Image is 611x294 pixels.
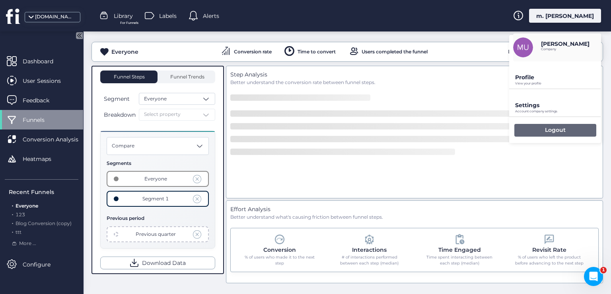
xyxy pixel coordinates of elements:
[9,188,78,196] div: Recent Funnels
[100,94,137,104] button: Segment
[532,245,566,254] div: Revisit Rate
[23,260,62,269] span: Configure
[541,40,590,47] p: [PERSON_NAME]
[107,215,209,222] div: Previous period
[114,12,133,20] span: Library
[298,49,336,54] div: Time to convert
[514,254,585,267] div: % of users who left the product before advancing to the next step
[234,49,272,54] div: Conversion rate
[230,205,599,214] div: Effort Analysis
[144,175,167,183] div: Everyone
[600,267,607,273] span: 1
[113,74,145,79] span: Funnel Steps
[541,47,590,51] p: Company
[16,203,38,209] span: Everyone
[104,94,130,103] span: Segment
[23,155,63,163] span: Heatmaps
[513,37,533,57] img: avatar
[142,259,186,267] span: Download Data
[144,95,167,103] span: Everyone
[107,160,209,167] div: Segments
[12,210,13,218] span: .
[244,254,315,267] div: % of users who made it to the next step
[352,245,387,254] div: Interactions
[529,9,601,23] div: m. [PERSON_NAME]
[424,254,495,267] div: Time spent interacting between each step (median)
[12,201,13,209] span: .
[16,212,25,218] span: 123
[12,227,13,235] span: .
[19,240,36,247] span: More ...
[515,74,601,81] p: Profile
[263,245,296,254] div: Conversion
[142,195,169,203] div: Segment 1
[515,110,601,113] p: Account company settings
[23,135,90,144] span: Conversion Analysis
[16,229,21,235] span: ttt
[12,219,13,226] span: .
[100,110,137,120] button: Breakdown
[230,79,599,86] div: Better understand the conversion rate between funnel steps.
[136,231,176,238] div: Previous quarter
[23,96,61,105] span: Feedback
[35,13,75,21] div: [DOMAIN_NAME]
[111,47,138,56] div: Everyone
[230,70,599,79] div: Step Analysis
[168,74,204,79] span: Funnel Trends
[230,214,599,221] div: Better understand what's causing friction between funnel steps.
[584,267,603,286] iframe: Intercom live chat
[104,110,136,119] span: Breakdown
[506,45,542,58] div: Last 30 days
[203,12,219,20] span: Alerts
[515,102,601,109] p: Settings
[438,245,481,254] div: Time Engaged
[334,254,405,267] div: # of interactions performed between each step (median)
[16,220,72,226] span: Blog Conversion (copy)
[515,82,601,85] p: View your profile
[362,49,428,54] div: Users completed the funnel
[23,116,56,124] span: Funnels
[545,126,566,133] p: Logout
[112,142,134,150] span: Compare
[120,20,138,25] span: For Funnels
[159,12,177,20] span: Labels
[100,257,215,269] button: Download Data
[23,57,65,66] span: Dashboard
[23,76,73,85] span: User Sessions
